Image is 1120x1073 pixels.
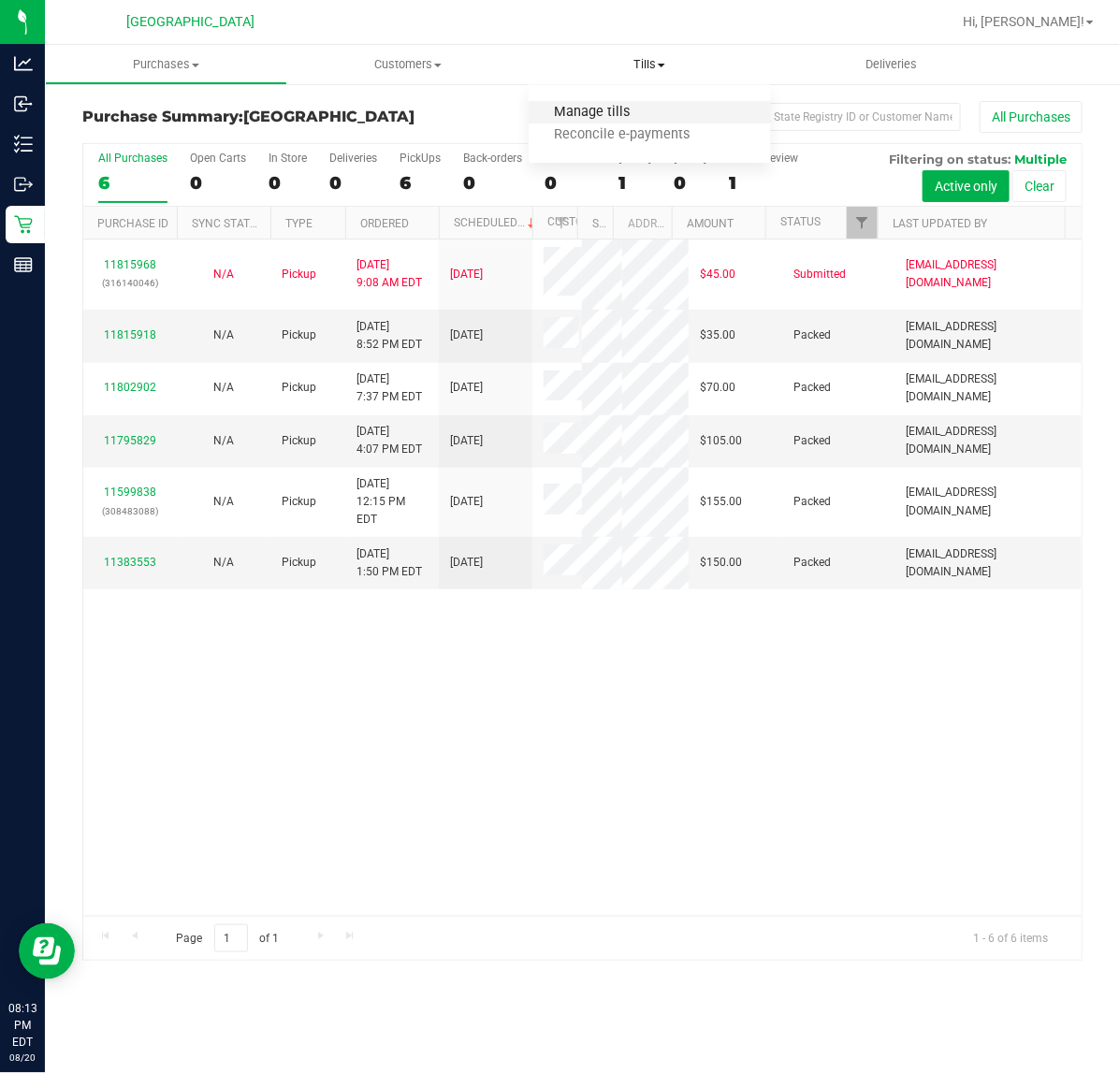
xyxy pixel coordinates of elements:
span: [EMAIL_ADDRESS][DOMAIN_NAME] [906,370,1070,406]
inline-svg: Inventory [14,135,33,153]
a: Sync Status [192,217,264,230]
div: 0 [674,172,706,194]
span: Not Applicable [213,434,234,447]
a: 11795829 [104,434,156,447]
button: N/A [213,326,234,344]
inline-svg: Retail [14,215,33,234]
a: Type [285,217,313,230]
span: 1 - 6 of 6 items [958,924,1063,952]
a: Purchase ID [97,217,168,230]
span: [DATE] 9:08 AM EDT [356,256,422,292]
span: [EMAIL_ADDRESS][DOMAIN_NAME] [906,423,1070,458]
button: N/A [213,266,234,283]
span: [DATE] 7:37 PM EDT [356,370,422,406]
span: [EMAIL_ADDRESS][DOMAIN_NAME] [906,318,1070,354]
span: [DATE] [450,379,483,397]
a: 11815918 [104,328,156,341]
a: Deliveries [771,45,1013,84]
span: [DATE] 4:07 PM EDT [356,423,422,458]
input: Search Purchase ID, Original ID, State Registry ID or Customer Name... [587,103,961,131]
span: Page of 1 [160,924,295,953]
span: Customers [288,56,529,73]
div: PickUps [400,152,441,165]
span: Pickup [282,493,316,511]
span: [EMAIL_ADDRESS][DOMAIN_NAME] [906,484,1070,519]
span: Deliveries [840,56,942,73]
span: Purchases [46,56,286,73]
span: Packed [793,493,831,511]
span: Hi, [PERSON_NAME]! [963,14,1084,29]
span: [GEOGRAPHIC_DATA] [243,108,415,125]
p: 08/20 [8,1051,36,1065]
span: [EMAIL_ADDRESS][DOMAIN_NAME] [906,545,1070,581]
span: $35.00 [700,326,735,344]
div: 1 [729,172,798,194]
span: $45.00 [700,266,735,283]
button: N/A [213,432,234,450]
span: [DATE] [450,266,483,283]
span: Not Applicable [213,328,234,341]
span: Pickup [282,554,316,572]
span: $105.00 [700,432,742,450]
p: (308483088) [95,502,166,520]
span: Packed [793,379,831,397]
inline-svg: Outbound [14,175,33,194]
span: [DATE] 1:50 PM EDT [356,545,422,581]
h3: Purchase Summary: [82,109,415,125]
a: Amount [687,217,734,230]
span: [DATE] [450,326,483,344]
p: (316140046) [95,274,166,292]
span: Reconcile e-payments [529,127,715,143]
div: Deliveries [329,152,377,165]
span: [DATE] 12:15 PM EDT [356,475,428,529]
div: 0 [463,172,522,194]
span: Pickup [282,432,316,450]
div: 0 [190,172,246,194]
span: [DATE] [450,554,483,572]
span: Packed [793,554,831,572]
a: State Registry ID [592,217,691,230]
span: Submitted [793,266,846,283]
div: 1 [618,172,651,194]
span: Not Applicable [213,381,234,394]
span: Pickup [282,266,316,283]
span: [DATE] [450,432,483,450]
button: N/A [213,493,234,511]
iframe: Resource center [19,923,75,979]
button: N/A [213,379,234,397]
a: Tills Manage tills Reconcile e-payments [529,45,771,84]
inline-svg: Reports [14,255,33,274]
p: 08:13 PM EDT [8,1000,36,1051]
a: 11383553 [104,556,156,569]
inline-svg: Inbound [14,94,33,113]
button: N/A [213,554,234,572]
span: [EMAIL_ADDRESS][DOMAIN_NAME] [906,256,1070,292]
a: Purchases [45,45,287,84]
span: $155.00 [700,493,742,511]
div: 6 [98,172,167,194]
span: Filtering on status: [889,152,1011,167]
span: Not Applicable [213,268,234,281]
span: [DATE] 8:52 PM EDT [356,318,422,354]
span: $70.00 [700,379,735,397]
span: [GEOGRAPHIC_DATA] [127,14,255,30]
a: 11815968 [104,258,156,271]
span: [DATE] [450,493,483,511]
span: Manage tills [529,105,655,121]
button: Clear [1012,170,1067,202]
span: Multiple [1014,152,1067,167]
a: Scheduled [454,216,539,229]
th: Address [613,207,672,239]
button: All Purchases [980,101,1083,133]
span: Not Applicable [213,556,234,569]
a: Customers [287,45,530,84]
a: Filter [847,207,878,239]
div: Back-orders [463,152,522,165]
a: Ordered [360,217,409,230]
a: 11599838 [104,486,156,499]
span: $150.00 [700,554,742,572]
div: In Store [269,152,307,165]
div: 6 [400,172,441,194]
div: All Purchases [98,152,167,165]
span: Packed [793,326,831,344]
